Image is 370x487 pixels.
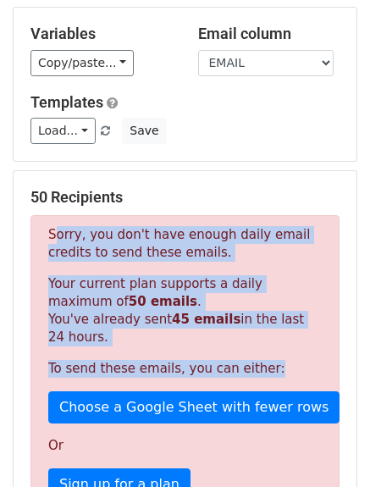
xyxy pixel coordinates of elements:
h5: Email column [198,25,340,43]
a: Choose a Google Sheet with fewer rows [48,391,340,423]
h5: Variables [30,25,173,43]
div: Widget de chat [285,406,370,487]
p: Your current plan supports a daily maximum of . You've already sent in the last 24 hours. [48,275,322,346]
a: Load... [30,118,96,144]
p: Sorry, you don't have enough daily email credits to send these emails. [48,226,322,262]
h5: 50 Recipients [30,188,340,207]
strong: 45 emails [172,312,240,327]
p: Or [48,437,322,455]
strong: 50 emails [129,294,197,309]
a: Copy/paste... [30,50,134,76]
button: Save [122,118,166,144]
p: To send these emails, you can either: [48,360,322,378]
iframe: Chat Widget [285,406,370,487]
a: Templates [30,93,103,111]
